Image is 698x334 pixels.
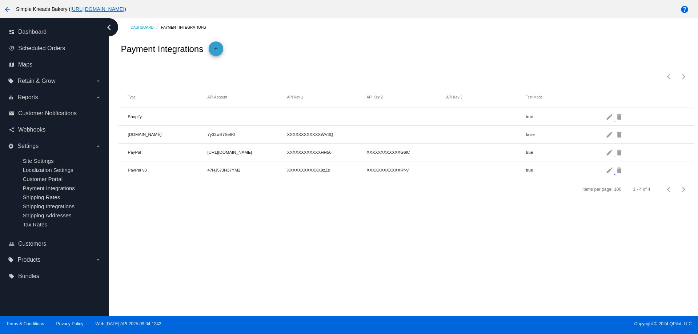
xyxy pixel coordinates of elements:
[8,143,14,149] i: settings
[614,187,621,192] div: 100
[606,129,614,140] mat-icon: edit
[207,130,287,138] mat-cell: 7y32wB7Se6G
[23,221,47,228] a: Tax Rates
[103,21,115,33] i: chevron_left
[9,270,101,282] a: local_offer Bundles
[287,95,366,99] mat-header-cell: API Key 1
[9,124,101,136] a: share Webhooks
[18,241,46,247] span: Customers
[18,126,45,133] span: Webhooks
[128,95,207,99] mat-header-cell: Type
[606,146,614,158] mat-icon: edit
[9,127,15,133] i: share
[526,130,606,138] mat-cell: false
[8,257,14,263] i: local_offer
[8,78,14,84] i: local_offer
[9,45,15,51] i: update
[95,94,101,100] i: arrow_drop_down
[23,203,75,209] a: Shipping Integrations
[9,108,101,119] a: email Customer Notifications
[9,29,15,35] i: dashboard
[526,148,606,156] mat-cell: true
[131,22,161,33] a: Dashboard
[9,59,101,71] a: map Maps
[606,111,614,122] mat-icon: edit
[96,321,161,326] a: Web:[DATE] API:2025.09.04.1242
[207,95,287,99] mat-header-cell: API Account
[121,44,203,54] h2: Payment Integrations
[161,22,212,33] a: Payment Integrations
[23,194,60,200] a: Shipping Rates
[71,6,124,12] a: [URL][DOMAIN_NAME]
[615,164,624,176] mat-icon: delete
[8,94,14,100] i: equalizer
[207,148,287,156] mat-cell: [URL][DOMAIN_NAME]
[366,148,446,156] mat-cell: XXXXXXXXXXXXG6lC
[582,187,613,192] div: Items per page:
[128,166,207,174] mat-cell: PayPal v3
[9,273,15,279] i: local_offer
[677,182,691,197] button: Next page
[287,130,366,138] mat-cell: XXXXXXXXXXXXWV3Q
[9,110,15,116] i: email
[662,69,677,84] button: Previous page
[17,78,55,84] span: Retain & Grow
[526,95,606,99] mat-header-cell: Test Mode
[95,257,101,263] i: arrow_drop_down
[18,110,77,117] span: Customer Notifications
[18,273,39,279] span: Bundles
[23,176,63,182] a: Customer Portal
[95,143,101,149] i: arrow_drop_down
[212,46,220,55] mat-icon: add
[17,94,38,101] span: Reports
[16,6,126,12] span: Simple Kneads Bakery ( )
[23,158,53,164] a: Site Settings
[23,185,75,191] a: Payment Integrations
[17,143,39,149] span: Settings
[3,5,12,14] mat-icon: arrow_back
[128,130,207,138] mat-cell: [DOMAIN_NAME]
[366,166,446,174] mat-cell: XXXXXXXXXXXXRf-V
[287,166,366,174] mat-cell: XXXXXXXXXXXX9zZs
[526,166,606,174] mat-cell: true
[18,29,47,35] span: Dashboard
[23,212,71,218] a: Shipping Addresses
[95,78,101,84] i: arrow_drop_down
[287,148,366,156] mat-cell: XXXXXXXXXXXXHH56
[615,146,624,158] mat-icon: delete
[633,187,650,192] div: 1 - 4 of 4
[17,257,40,263] span: Products
[9,43,101,54] a: update Scheduled Orders
[207,166,287,174] mat-cell: 47HJ57JH37YM2
[23,167,73,173] a: Localization Settings
[128,112,207,121] mat-cell: Shopify
[606,164,614,176] mat-icon: edit
[128,148,207,156] mat-cell: PayPal
[446,95,526,99] mat-header-cell: API Key 3
[9,241,15,247] i: people_outline
[662,182,677,197] button: Previous page
[18,61,32,68] span: Maps
[677,69,691,84] button: Next page
[56,321,84,326] a: Privacy Policy
[526,112,606,121] mat-cell: true
[366,95,446,99] mat-header-cell: API Key 2
[615,111,624,122] mat-icon: delete
[9,238,101,250] a: people_outline Customers
[9,26,101,38] a: dashboard Dashboard
[18,45,65,52] span: Scheduled Orders
[9,62,15,68] i: map
[355,321,692,326] span: Copyright © 2024 QPilot, LLC
[680,5,689,14] mat-icon: help
[615,129,624,140] mat-icon: delete
[6,321,44,326] a: Terms & Conditions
